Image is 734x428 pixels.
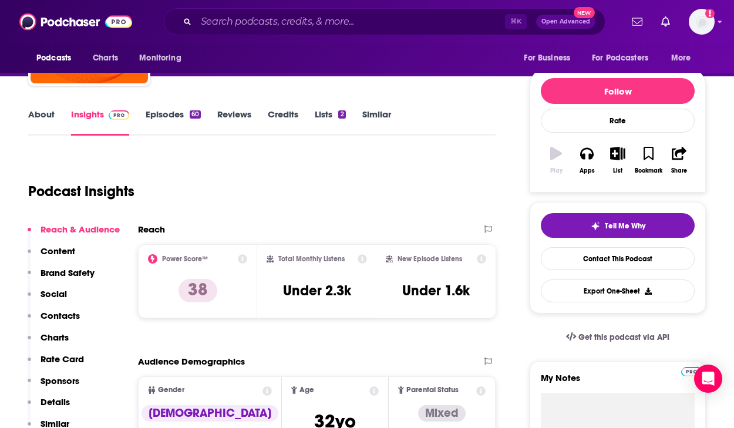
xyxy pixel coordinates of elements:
a: Show notifications dropdown [627,12,647,32]
button: Open AdvancedNew [536,15,595,29]
a: About [28,109,55,136]
button: Rate Card [28,353,84,375]
button: Brand Safety [28,267,95,289]
button: Contacts [28,310,80,332]
div: Mixed [418,405,466,422]
p: Social [41,288,67,299]
div: [DEMOGRAPHIC_DATA] [142,405,278,422]
button: Show profile menu [689,9,715,35]
input: Search podcasts, credits, & more... [196,12,505,31]
button: Share [664,139,695,181]
p: Charts [41,332,69,343]
span: More [671,50,691,66]
p: Content [41,245,75,257]
button: open menu [28,47,86,69]
span: For Business [524,50,570,66]
button: Details [28,396,70,418]
button: open menu [663,47,706,69]
span: Open Advanced [541,19,590,25]
span: Get this podcast via API [578,332,669,342]
span: Gender [158,386,184,394]
span: Monitoring [139,50,181,66]
button: open menu [584,47,665,69]
span: Logged in as charlottestone [689,9,715,35]
h2: New Episode Listens [398,255,462,263]
div: 60 [190,110,201,119]
button: tell me why sparkleTell Me Why [541,213,695,238]
p: Brand Safety [41,267,95,278]
h2: Total Monthly Listens [278,255,345,263]
button: Reach & Audience [28,224,120,245]
a: Similar [362,109,391,136]
span: New [574,7,595,18]
a: Pro website [681,365,702,376]
p: Details [41,396,70,407]
img: Podchaser Pro [109,110,129,120]
button: Follow [541,78,695,104]
a: Contact This Podcast [541,247,695,270]
button: open menu [131,47,196,69]
span: Tell Me Why [605,221,645,231]
a: Charts [85,47,125,69]
a: Reviews [217,109,251,136]
div: Rate [541,109,695,133]
p: 38 [179,279,217,302]
div: 2 [338,110,345,119]
h3: Under 2.3k [283,282,351,299]
label: My Notes [541,372,695,393]
button: Bookmark [633,139,664,181]
button: Apps [571,139,602,181]
img: Podchaser Pro [681,367,702,376]
span: Parental Status [406,386,459,394]
a: Show notifications dropdown [656,12,675,32]
div: Bookmark [635,167,662,174]
a: InsightsPodchaser Pro [71,109,129,136]
a: Get this podcast via API [557,323,679,352]
h2: Reach [138,224,165,235]
button: Play [541,139,571,181]
p: Rate Card [41,353,84,365]
div: Search podcasts, credits, & more... [164,8,605,35]
svg: Email not verified [705,9,715,18]
div: Open Intercom Messenger [694,365,722,393]
div: List [613,167,622,174]
button: List [602,139,633,181]
img: User Profile [689,9,715,35]
div: Play [550,167,563,174]
span: For Podcasters [592,50,648,66]
img: Podchaser - Follow, Share and Rate Podcasts [19,11,132,33]
button: open menu [516,47,585,69]
a: Episodes60 [146,109,201,136]
button: Content [28,245,75,267]
button: Sponsors [28,375,79,397]
button: Social [28,288,67,310]
span: Age [299,386,314,394]
span: ⌘ K [505,14,527,29]
h2: Power Score™ [162,255,208,263]
div: Apps [580,167,595,174]
button: Charts [28,332,69,353]
h3: Under 1.6k [402,282,470,299]
span: Charts [93,50,118,66]
span: Podcasts [36,50,71,66]
div: Share [671,167,687,174]
h2: Audience Demographics [138,356,245,367]
a: Credits [268,109,298,136]
button: Export One-Sheet [541,279,695,302]
p: Contacts [41,310,80,321]
a: Lists2 [315,109,345,136]
p: Sponsors [41,375,79,386]
h1: Podcast Insights [28,183,134,200]
img: tell me why sparkle [591,221,600,231]
p: Reach & Audience [41,224,120,235]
